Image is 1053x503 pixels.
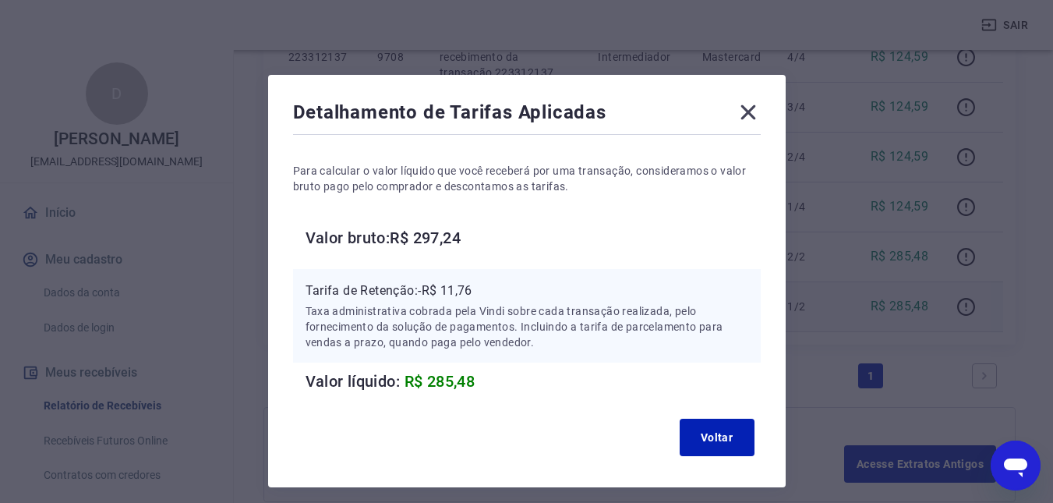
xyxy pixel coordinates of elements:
p: Taxa administrativa cobrada pela Vindi sobre cada transação realizada, pelo fornecimento da soluç... [306,303,748,350]
iframe: Botão para abrir a janela de mensagens [991,441,1041,491]
p: Para calcular o valor líquido que você receberá por uma transação, consideramos o valor bruto pag... [293,163,761,194]
p: Tarifa de Retenção: -R$ 11,76 [306,282,748,300]
h6: Valor bruto: R$ 297,24 [306,225,761,250]
div: Detalhamento de Tarifas Aplicadas [293,100,761,131]
span: R$ 285,48 [405,372,475,391]
button: Voltar [680,419,754,456]
h6: Valor líquido: [306,369,761,394]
